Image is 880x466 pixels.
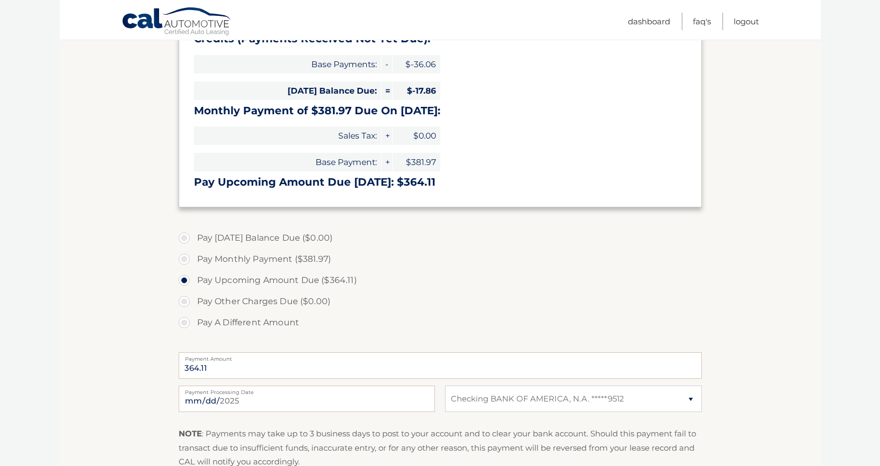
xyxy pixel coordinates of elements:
label: Pay Other Charges Due ($0.00) [179,291,702,312]
span: + [382,126,392,145]
span: Base Payment: [194,153,381,171]
a: FAQ's [693,13,711,30]
h3: Pay Upcoming Amount Due [DATE]: $364.11 [194,176,687,189]
label: Payment Amount [179,352,702,361]
strong: NOTE [179,428,202,438]
input: Payment Date [179,386,435,412]
span: [DATE] Balance Due: [194,81,381,100]
span: $-17.86 [393,81,440,100]
label: Payment Processing Date [179,386,435,394]
span: + [382,153,392,171]
label: Pay Upcoming Amount Due ($364.11) [179,270,702,291]
span: $0.00 [393,126,440,145]
a: Dashboard [628,13,670,30]
span: - [382,55,392,74]
span: $-36.06 [393,55,440,74]
input: Payment Amount [179,352,702,379]
a: Cal Automotive [122,7,233,38]
label: Pay A Different Amount [179,312,702,333]
span: Sales Tax: [194,126,381,145]
a: Logout [734,13,759,30]
h3: Monthly Payment of $381.97 Due On [DATE]: [194,104,687,117]
span: $381.97 [393,153,440,171]
label: Pay Monthly Payment ($381.97) [179,249,702,270]
span: Base Payments: [194,55,381,74]
span: = [382,81,392,100]
label: Pay [DATE] Balance Due ($0.00) [179,227,702,249]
